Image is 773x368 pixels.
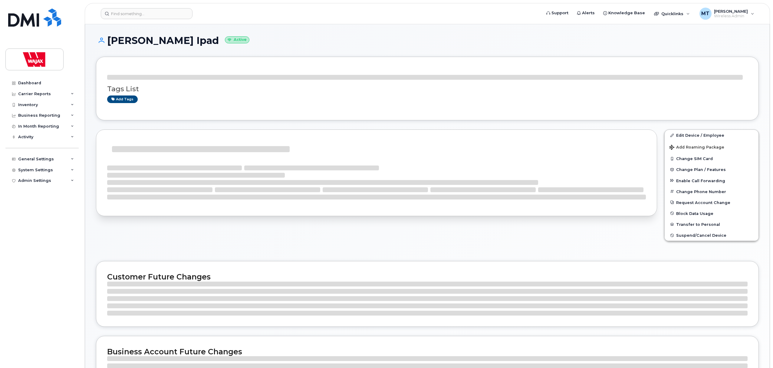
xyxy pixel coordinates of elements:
[665,186,758,197] button: Change Phone Number
[107,85,748,93] h3: Tags List
[665,197,758,208] button: Request Account Change
[665,130,758,141] a: Edit Device / Employee
[676,178,725,183] span: Enable Call Forwarding
[665,230,758,241] button: Suspend/Cancel Device
[676,167,726,172] span: Change Plan / Features
[665,164,758,175] button: Change Plan / Features
[225,36,249,43] small: Active
[665,175,758,186] button: Enable Call Forwarding
[665,219,758,230] button: Transfer to Personal
[669,145,724,151] span: Add Roaming Package
[107,347,748,356] h2: Business Account Future Changes
[665,153,758,164] button: Change SIM Card
[107,95,138,103] a: Add tags
[96,35,759,46] h1: [PERSON_NAME] Ipad
[107,272,748,281] h2: Customer Future Changes
[665,141,758,153] button: Add Roaming Package
[676,233,726,238] span: Suspend/Cancel Device
[665,208,758,219] button: Block Data Usage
